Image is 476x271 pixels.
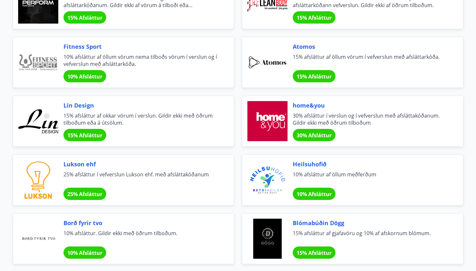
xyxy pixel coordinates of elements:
span: 25% Afsláttur [67,191,102,198]
span: Borð fyrir tvo [63,219,218,227]
span: 25% afsláttur í vefverslun Lukson ehf. með afsláttakóðanum [63,171,218,185]
span: 15% Afsláttur [297,73,332,80]
span: Fitness Sport [63,42,218,51]
span: 10% Afsláttur [67,249,102,256]
span: 10% afsláttur af öllum vörum nema tilboðs vörum í verslun og í vefverslun með afsláttarkóða. [63,53,218,68]
span: 15% afsláttur af öllum vörum í vefverslun með afsláttarkóða. [293,53,448,68]
span: 10% Afsláttur [297,191,332,198]
span: 30% afsláttur í verslun og í vefverslun með afsláttakóðanum. Gildir ekki með öðrum tilboðum [293,112,448,126]
span: 15% Afsláttur [297,249,332,256]
span: Heilsuhofið [293,160,448,168]
span: 15% Afsláttur [297,14,332,21]
span: Lukson ehf [63,160,218,168]
span: 15% Afsláttur [67,132,102,139]
span: 15% afsláttur af okkar vörum í verslun. Gildir ekki með öðrum tilboðum eða á útsölum. [63,112,218,126]
span: home&you [293,101,448,109]
span: 15% afsláttur af gjafavöru og 10% af afskornum blómum. [293,230,448,244]
span: 15% Afsláttur [67,14,102,21]
span: 10% afsláttur. Gildir ekki með öðrum tilboðum. [63,230,218,244]
span: 30% Afsláttur [297,132,332,139]
span: Atomos [293,42,448,51]
span: Lín Design [63,101,218,109]
span: 10% afsláttur af öllum meðferðum [293,171,448,185]
span: 10% Afsláttur [67,73,102,80]
span: Blómabúðin Dögg [293,219,448,227]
